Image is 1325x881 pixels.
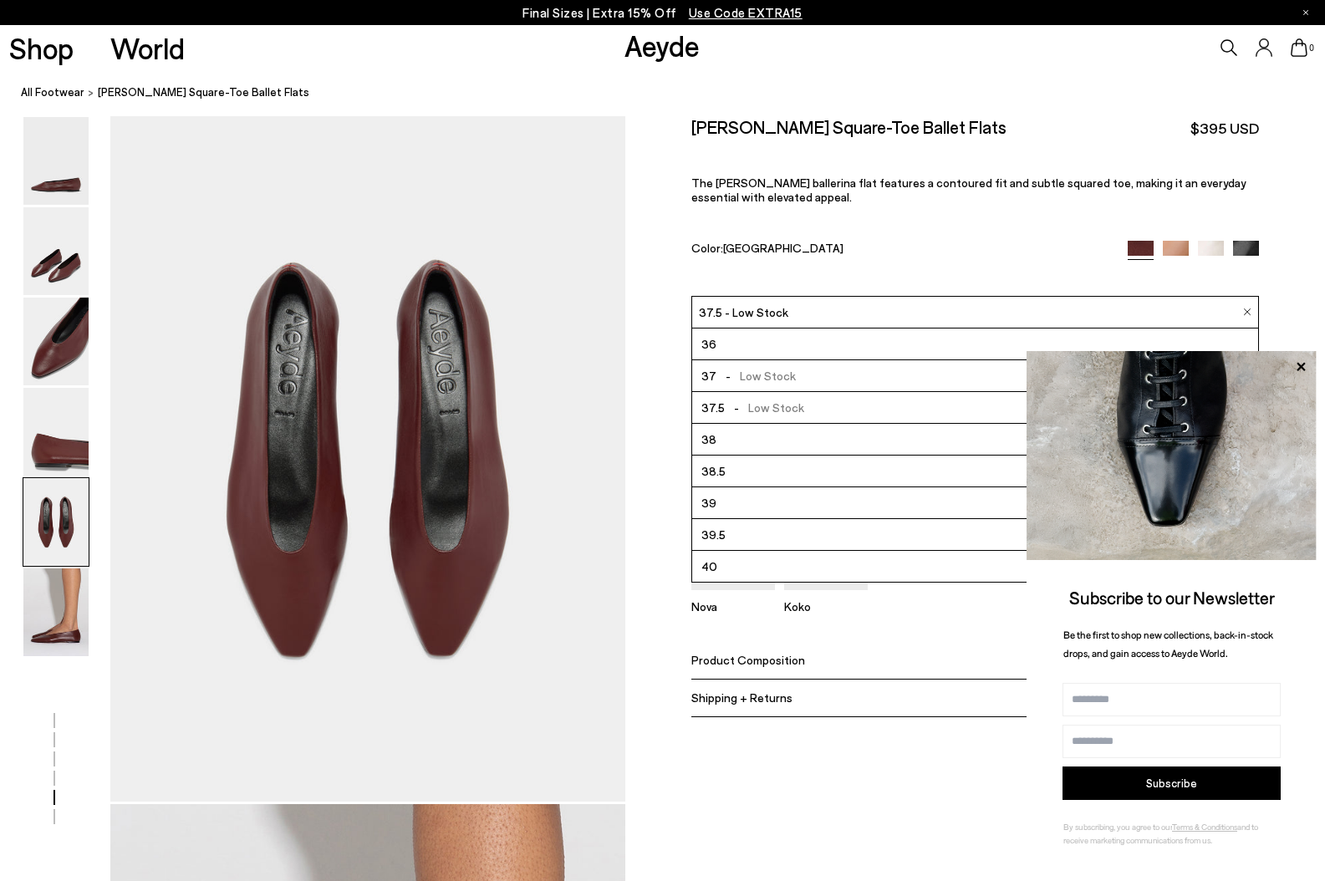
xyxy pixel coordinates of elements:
[701,334,716,354] span: 36
[1307,43,1316,53] span: 0
[699,303,788,321] span: 37.5 - Low Stock
[701,492,716,513] span: 39
[23,568,89,656] img: Betty Square-Toe Ballet Flats - Image 6
[701,461,726,481] span: 38.5
[1291,38,1307,57] a: 0
[784,599,868,614] p: Koko
[23,298,89,385] img: Betty Square-Toe Ballet Flats - Image 3
[691,176,1246,204] span: The [PERSON_NAME] ballerina flat features a contoured fit and subtle squared toe, making it an ev...
[691,599,775,614] p: Nova
[1063,766,1281,800] button: Subscribe
[701,524,726,545] span: 39.5
[1069,587,1275,608] span: Subscribe to our Newsletter
[701,429,716,450] span: 38
[1063,822,1172,832] span: By subscribing, you agree to our
[23,478,89,566] img: Betty Square-Toe Ballet Flats - Image 5
[1190,118,1259,139] span: $395 USD
[701,365,716,386] span: 37
[522,3,803,23] p: Final Sizes | Extra 15% Off
[691,653,805,667] span: Product Composition
[725,397,804,418] span: Low Stock
[98,84,309,101] span: [PERSON_NAME] Square-Toe Ballet Flats
[691,240,1109,259] div: Color:
[21,70,1325,116] nav: breadcrumb
[725,400,748,415] span: -
[23,388,89,476] img: Betty Square-Toe Ballet Flats - Image 4
[1027,351,1317,560] img: ca3f721fb6ff708a270709c41d776025.jpg
[23,117,89,205] img: Betty Square-Toe Ballet Flats - Image 1
[1172,822,1237,832] a: Terms & Conditions
[701,556,717,577] span: 40
[701,397,725,418] span: 37.5
[691,690,792,705] span: Shipping + Returns
[9,33,74,63] a: Shop
[691,116,1006,137] h2: [PERSON_NAME] Square-Toe Ballet Flats
[716,365,796,386] span: Low Stock
[624,28,700,63] a: Aeyde
[689,5,803,20] span: Navigate to /collections/ss25-final-sizes
[21,84,84,101] a: All Footwear
[23,207,89,295] img: Betty Square-Toe Ballet Flats - Image 2
[110,33,185,63] a: World
[723,240,843,254] span: [GEOGRAPHIC_DATA]
[716,369,740,383] span: -
[1063,629,1273,659] span: Be the first to shop new collections, back-in-stock drops, and gain access to Aeyde World.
